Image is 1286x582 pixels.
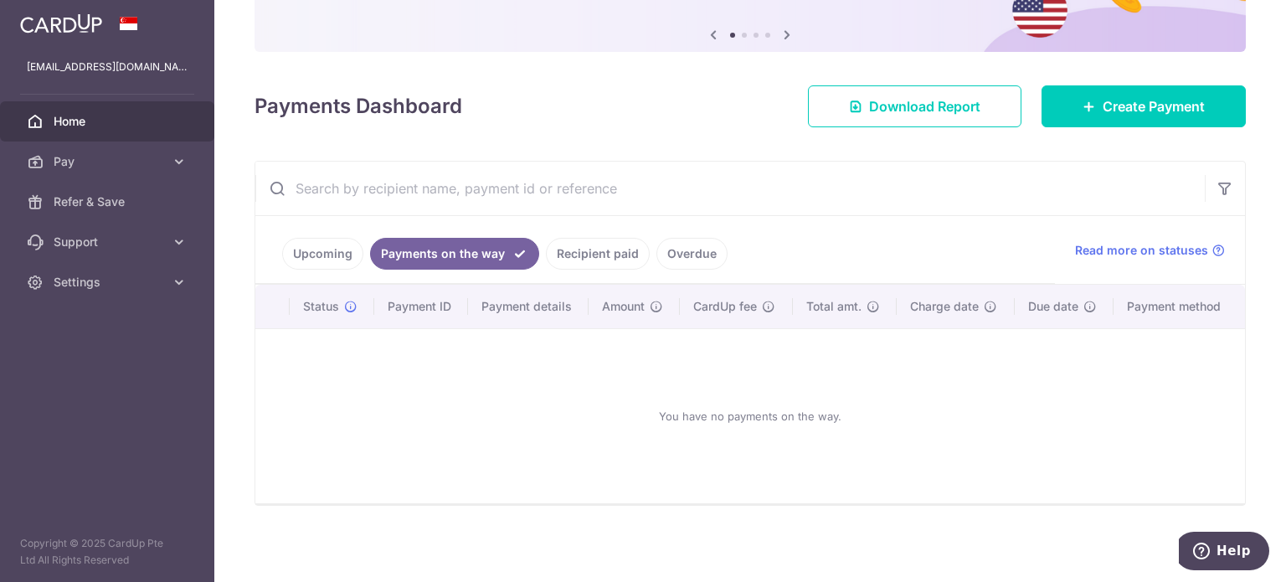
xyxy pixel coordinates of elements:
[602,298,645,315] span: Amount
[54,234,164,250] span: Support
[1028,298,1078,315] span: Due date
[1042,85,1246,127] a: Create Payment
[693,298,757,315] span: CardUp fee
[869,96,980,116] span: Download Report
[54,113,164,130] span: Home
[1075,242,1225,259] a: Read more on statuses
[468,285,589,328] th: Payment details
[20,13,102,33] img: CardUp
[282,238,363,270] a: Upcoming
[374,285,468,328] th: Payment ID
[255,162,1205,215] input: Search by recipient name, payment id or reference
[808,85,1021,127] a: Download Report
[806,298,862,315] span: Total amt.
[546,238,650,270] a: Recipient paid
[1075,242,1208,259] span: Read more on statuses
[1179,532,1269,574] iframe: Opens a widget where you can find more information
[255,91,462,121] h4: Payments Dashboard
[370,238,539,270] a: Payments on the way
[1103,96,1205,116] span: Create Payment
[910,298,979,315] span: Charge date
[275,343,1225,490] div: You have no payments on the way.
[303,298,339,315] span: Status
[1114,285,1245,328] th: Payment method
[54,274,164,291] span: Settings
[27,59,188,75] p: [EMAIL_ADDRESS][DOMAIN_NAME]
[54,193,164,210] span: Refer & Save
[54,153,164,170] span: Pay
[656,238,728,270] a: Overdue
